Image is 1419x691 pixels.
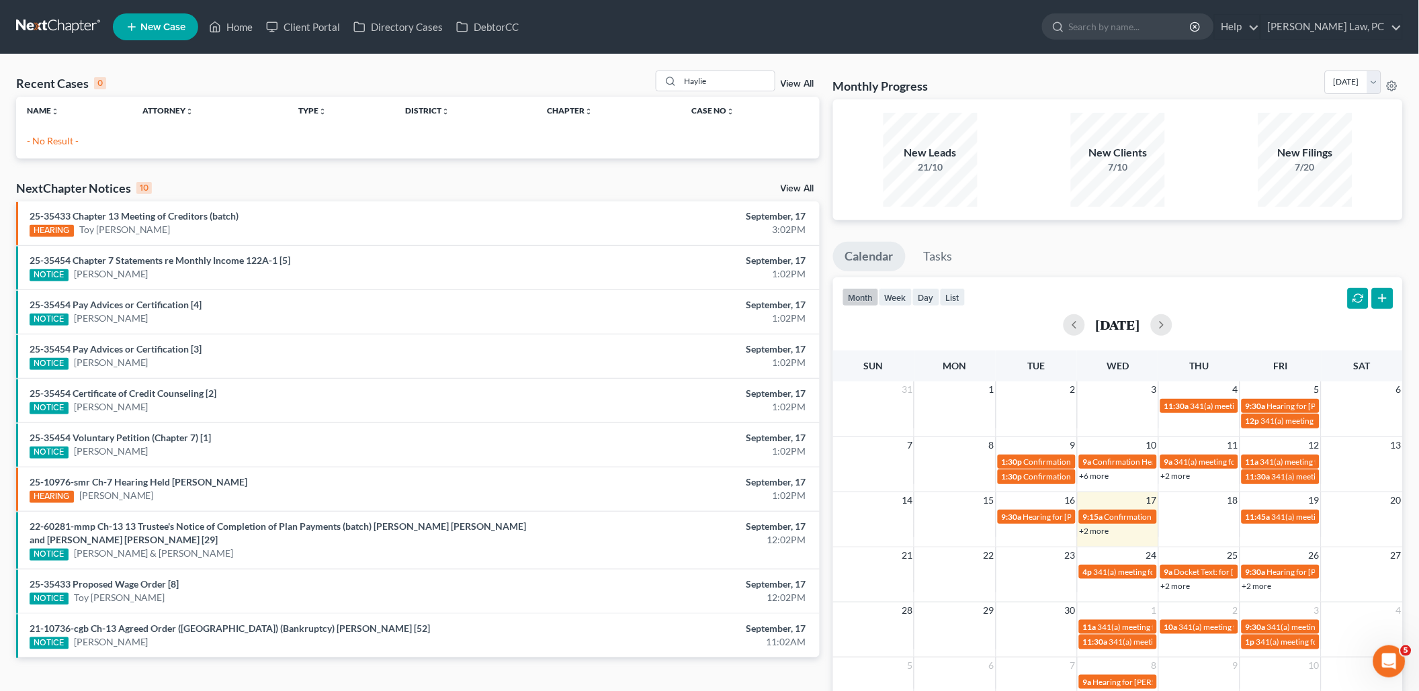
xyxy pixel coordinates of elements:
p: - No Result - [27,134,809,148]
a: 25-35454 Certificate of Credit Counseling [2] [30,387,216,399]
span: 8 [988,437,996,453]
span: Confirmation Hearing for [PERSON_NAME] [1105,512,1258,522]
div: 1:02PM [556,312,806,325]
button: list [940,288,965,306]
span: 11:30a [1083,637,1108,647]
span: Confirmation Hearing for [PERSON_NAME] [1024,471,1178,481]
span: Sun [864,360,884,371]
a: [PERSON_NAME] [74,312,148,325]
div: September, 17 [556,622,806,635]
span: 5 [1401,645,1412,656]
i: unfold_more [726,107,734,116]
span: 9 [1069,437,1077,453]
a: Districtunfold_more [405,105,449,116]
div: 7/10 [1071,160,1165,174]
i: unfold_more [441,107,449,116]
a: Tasks [912,242,965,271]
span: 10 [1307,657,1321,674]
span: 9a [1083,677,1092,687]
button: week [879,288,912,306]
span: 2 [1069,381,1077,398]
h2: [DATE] [1096,318,1140,332]
span: 3 [1150,381,1158,398]
a: 25-35454 Chapter 7 Statements re Monthly Income 122A-1 [5] [30,255,290,266]
a: DebtorCC [449,15,525,39]
span: Hearing for [PERSON_NAME] [1023,512,1128,522]
span: Hearing for [PERSON_NAME] [1267,567,1372,577]
span: 341(a) meeting for [PERSON_NAME] [1109,637,1239,647]
span: 6 [988,657,996,674]
a: 25-35433 Proposed Wage Order [8] [30,578,179,590]
span: 341(a) meeting for [PERSON_NAME] [1094,567,1223,577]
span: 9a [1164,567,1173,577]
span: 29 [982,602,996,618]
span: Hearing for [PERSON_NAME] & [PERSON_NAME] [1093,677,1269,687]
span: Thu [1190,360,1209,371]
div: 1:02PM [556,356,806,369]
a: [PERSON_NAME] [74,356,148,369]
a: 21-10736-cgb Ch-13 Agreed Order ([GEOGRAPHIC_DATA]) (Bankruptcy) [PERSON_NAME] [52] [30,623,430,634]
a: 25-35433 Chapter 13 Meeting of Creditors (batch) [30,210,239,222]
span: 9:30a [1246,567,1266,577]
span: 9a [1083,457,1092,467]
div: NOTICE [30,593,69,605]
div: September, 17 [556,520,806,533]
a: 25-10976-smr Ch-7 Hearing Held [PERSON_NAME] [30,476,247,488]
div: New Leads [884,145,978,160]
span: 24 [1145,547,1158,563]
span: 11a [1083,622,1096,632]
div: 12:02PM [556,533,806,547]
div: 12:02PM [556,591,806,604]
span: 11 [1226,437,1240,453]
span: 27 [1389,547,1403,563]
div: HEARING [30,491,74,503]
span: 1:30p [1002,471,1023,481]
span: 1 [1150,602,1158,618]
a: 25-35454 Pay Advices or Certification [3] [30,343,202,355]
span: 17 [1145,492,1158,508]
div: September, 17 [556,342,806,356]
div: New Clients [1071,145,1165,160]
input: Search by name... [1069,14,1192,39]
div: September, 17 [556,578,806,591]
span: 30 [1064,602,1077,618]
span: 4p [1083,567,1092,577]
div: NOTICE [30,549,69,561]
a: Toy [PERSON_NAME] [79,223,171,236]
a: +2 more [1242,581,1272,591]
span: 9:30a [1002,512,1022,522]
a: Help [1215,15,1260,39]
i: unfold_more [585,107,593,116]
div: 1:02PM [556,400,806,414]
a: View All [781,184,814,193]
span: 1 [988,381,996,398]
a: Chapterunfold_more [547,105,593,116]
span: 11a [1246,457,1259,467]
span: 9:15a [1083,512,1103,522]
span: 11:45a [1246,512,1271,522]
span: Mon [943,360,967,371]
div: NOTICE [30,269,69,281]
span: 7 [906,437,914,453]
a: [PERSON_NAME] [79,489,154,502]
a: Nameunfold_more [27,105,59,116]
a: Attorneyunfold_more [142,105,193,116]
div: 11:02AM [556,635,806,649]
a: Typeunfold_more [298,105,327,116]
span: 341(a) meeting for [PERSON_NAME] [1098,622,1228,632]
button: month [843,288,879,306]
div: New Filings [1258,145,1352,160]
div: September, 17 [556,298,806,312]
span: 1p [1246,637,1255,647]
a: 25-35454 Pay Advices or Certification [4] [30,299,202,310]
span: 16 [1064,492,1077,508]
span: Wed [1107,360,1129,371]
span: 2 [1232,602,1240,618]
span: 11:30a [1164,401,1189,411]
span: 25 [1226,547,1240,563]
span: 26 [1307,547,1321,563]
i: unfold_more [51,107,59,116]
div: 0 [94,77,106,89]
span: 12 [1307,437,1321,453]
div: September, 17 [556,431,806,445]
